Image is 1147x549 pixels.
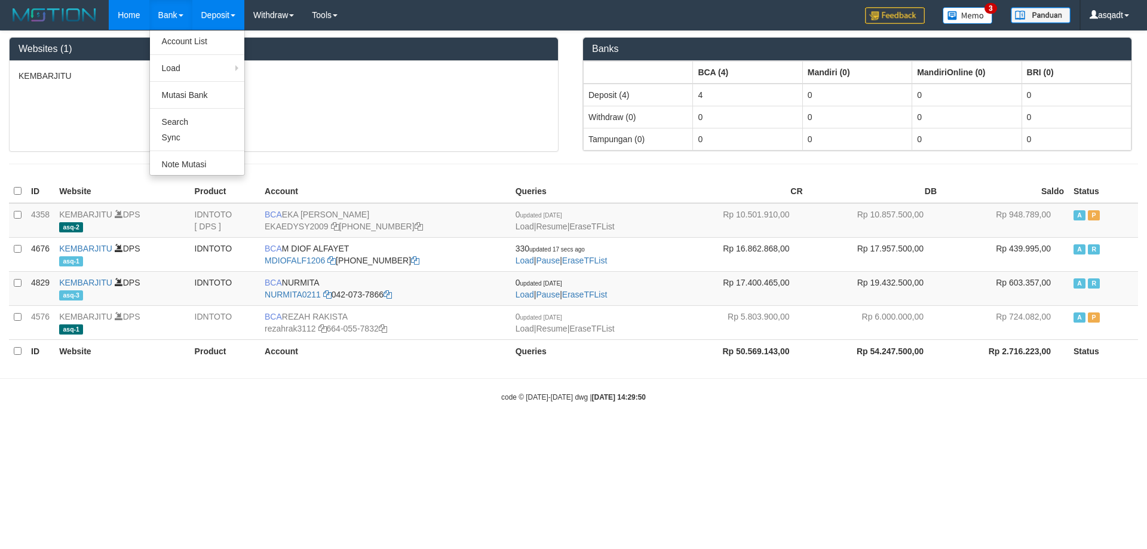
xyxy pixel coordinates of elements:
[26,237,54,271] td: 4676
[26,203,54,238] td: 4358
[865,7,925,24] img: Feedback.jpg
[384,290,392,299] a: Copy 0420737866 to clipboard
[150,87,244,103] a: Mutasi Bank
[941,305,1069,339] td: Rp 724.082,00
[808,180,942,203] th: DB
[516,244,608,265] span: | |
[584,106,693,128] td: Withdraw (0)
[569,324,614,333] a: EraseTFList
[693,84,802,106] td: 4
[520,280,562,287] span: updated [DATE]
[190,203,260,238] td: IDNTOTO [ DPS ]
[19,44,549,54] h3: Websites (1)
[265,244,282,253] span: BCA
[673,237,808,271] td: Rp 16.862.868,00
[516,290,534,299] a: Load
[9,6,100,24] img: MOTION_logo.png
[1022,61,1131,84] th: Group: activate to sort column ascending
[516,278,608,299] span: | |
[673,271,808,305] td: Rp 17.400.465,00
[265,278,282,287] span: BCA
[941,271,1069,305] td: Rp 603.357,00
[379,324,387,333] a: Copy 6640557832 to clipboard
[912,84,1022,106] td: 0
[511,339,673,363] th: Queries
[260,305,511,339] td: REZAH RAKISTA 664-055-7832
[150,130,244,145] a: Sync
[318,324,327,333] a: Copy rezahrak3112 to clipboard
[912,106,1022,128] td: 0
[1069,339,1138,363] th: Status
[265,312,282,321] span: BCA
[592,44,1123,54] h3: Banks
[265,222,329,231] a: EKAEDYSY2009
[54,339,189,363] th: Website
[802,84,912,106] td: 0
[59,324,83,335] span: asq-1
[54,180,189,203] th: Website
[190,339,260,363] th: Product
[808,305,942,339] td: Rp 6.000.000,00
[265,210,282,219] span: BCA
[693,106,802,128] td: 0
[912,128,1022,150] td: 0
[59,290,83,300] span: asq-3
[26,180,54,203] th: ID
[516,256,534,265] a: Load
[562,256,607,265] a: EraseTFList
[190,237,260,271] td: IDNTOTO
[536,222,567,231] a: Resume
[520,314,562,321] span: updated [DATE]
[985,3,997,14] span: 3
[808,203,942,238] td: Rp 10.857.500,00
[562,290,607,299] a: EraseTFList
[150,114,244,130] a: Search
[536,290,560,299] a: Pause
[265,290,321,299] a: NURMITA0211
[59,278,112,287] a: KEMBARJITU
[260,237,511,271] td: M DIOF ALFAYET [PHONE_NUMBER]
[150,60,244,76] a: Load
[584,128,693,150] td: Tampungan (0)
[1074,312,1085,323] span: Active
[54,237,189,271] td: DPS
[516,312,562,321] span: 0
[59,210,112,219] a: KEMBARJITU
[26,271,54,305] td: 4829
[516,222,534,231] a: Load
[536,324,567,333] a: Resume
[54,305,189,339] td: DPS
[673,203,808,238] td: Rp 10.501.910,00
[411,256,419,265] a: Copy 7152165903 to clipboard
[190,271,260,305] td: IDNTOTO
[941,339,1069,363] th: Rp 2.716.223,00
[808,237,942,271] td: Rp 17.957.500,00
[592,393,646,401] strong: [DATE] 14:29:50
[1069,180,1138,203] th: Status
[1011,7,1071,23] img: panduan.png
[569,222,614,231] a: EraseTFList
[54,271,189,305] td: DPS
[331,222,339,231] a: Copy EKAEDYSY2009 to clipboard
[1022,84,1131,106] td: 0
[415,222,423,231] a: Copy 7865564490 to clipboard
[802,128,912,150] td: 0
[59,222,83,232] span: asq-2
[54,203,189,238] td: DPS
[529,246,585,253] span: updated 17 secs ago
[260,339,511,363] th: Account
[584,84,693,106] td: Deposit (4)
[941,180,1069,203] th: Saldo
[260,203,511,238] td: EKA [PERSON_NAME] [PHONE_NUMBER]
[808,339,942,363] th: Rp 54.247.500,00
[190,180,260,203] th: Product
[1022,106,1131,128] td: 0
[1088,210,1100,220] span: Paused
[59,244,112,253] a: KEMBARJITU
[693,61,802,84] th: Group: activate to sort column ascending
[501,393,646,401] small: code © [DATE]-[DATE] dwg |
[150,157,244,172] a: Note Mutasi
[802,61,912,84] th: Group: activate to sort column ascending
[943,7,993,24] img: Button%20Memo.svg
[265,256,325,265] a: MDIOFALF1206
